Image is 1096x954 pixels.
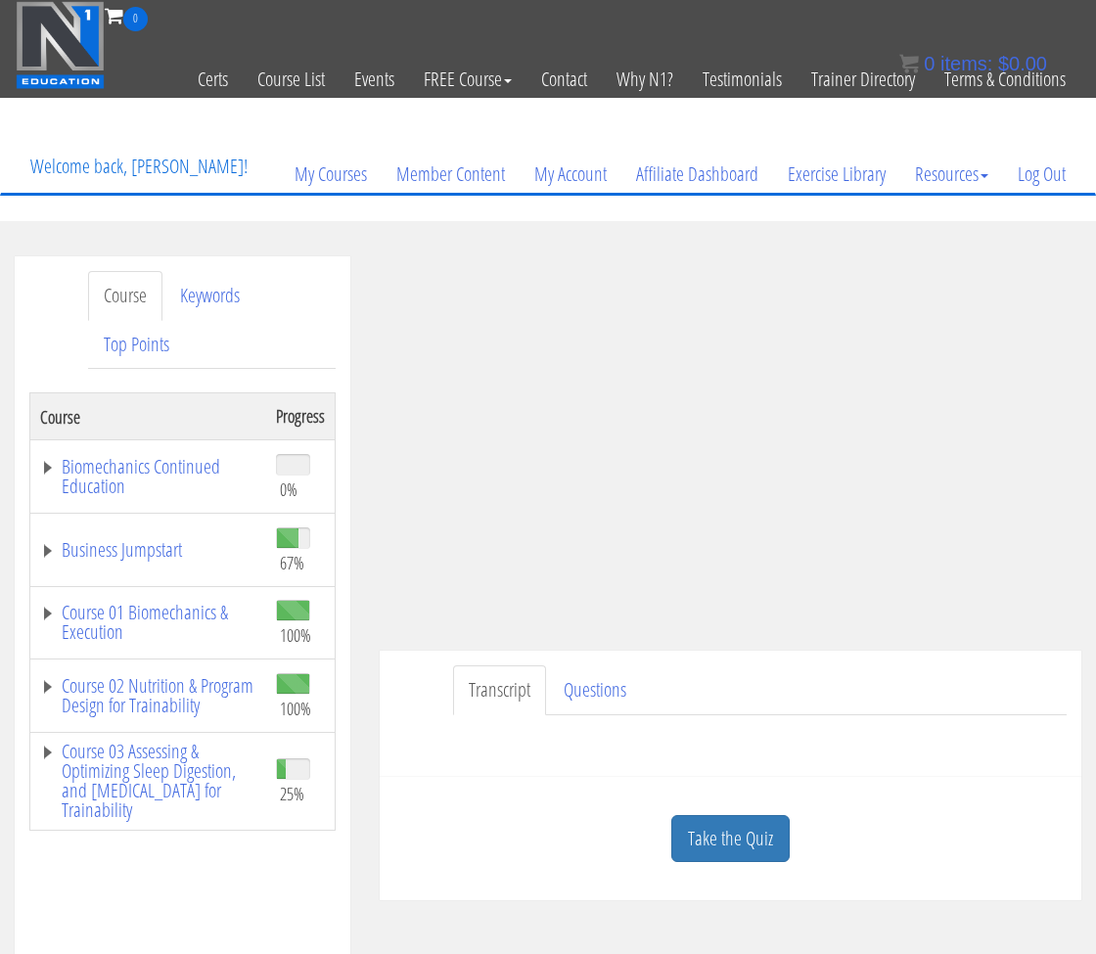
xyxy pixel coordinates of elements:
th: Progress [266,393,336,440]
a: 0 items: $0.00 [899,53,1047,74]
a: Take the Quiz [671,815,790,863]
a: Testimonials [688,31,797,127]
span: 0 [123,7,148,31]
span: $ [998,53,1009,74]
a: Certs [183,31,243,127]
a: Course List [243,31,340,127]
a: 0 [105,2,148,28]
span: 0% [280,478,297,500]
span: 100% [280,698,311,719]
a: Keywords [164,271,255,321]
span: 67% [280,552,304,573]
a: Biomechanics Continued Education [40,457,256,496]
a: Terms & Conditions [930,31,1080,127]
a: Resources [900,127,1003,221]
a: Log Out [1003,127,1080,221]
a: Why N1? [602,31,688,127]
span: 25% [280,783,304,804]
a: Member Content [382,127,520,221]
p: Welcome back, [PERSON_NAME]! [16,127,262,205]
a: Affiliate Dashboard [621,127,773,221]
a: My Courses [280,127,382,221]
a: Transcript [453,665,546,715]
a: Exercise Library [773,127,900,221]
span: items: [940,53,992,74]
a: Course 01 Biomechanics & Execution [40,603,256,642]
a: Questions [548,665,642,715]
a: Trainer Directory [797,31,930,127]
img: icon11.png [899,54,919,73]
a: Events [340,31,409,127]
a: Top Points [88,320,185,370]
a: Business Jumpstart [40,540,256,560]
a: Course 02 Nutrition & Program Design for Trainability [40,676,256,715]
th: Course [30,393,267,440]
span: 100% [280,624,311,646]
a: Contact [526,31,602,127]
span: 0 [924,53,935,74]
bdi: 0.00 [998,53,1047,74]
img: n1-education [16,1,105,89]
a: Course 03 Assessing & Optimizing Sleep Digestion, and [MEDICAL_DATA] for Trainability [40,742,256,820]
a: My Account [520,127,621,221]
a: Course [88,271,162,321]
a: FREE Course [409,31,526,127]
